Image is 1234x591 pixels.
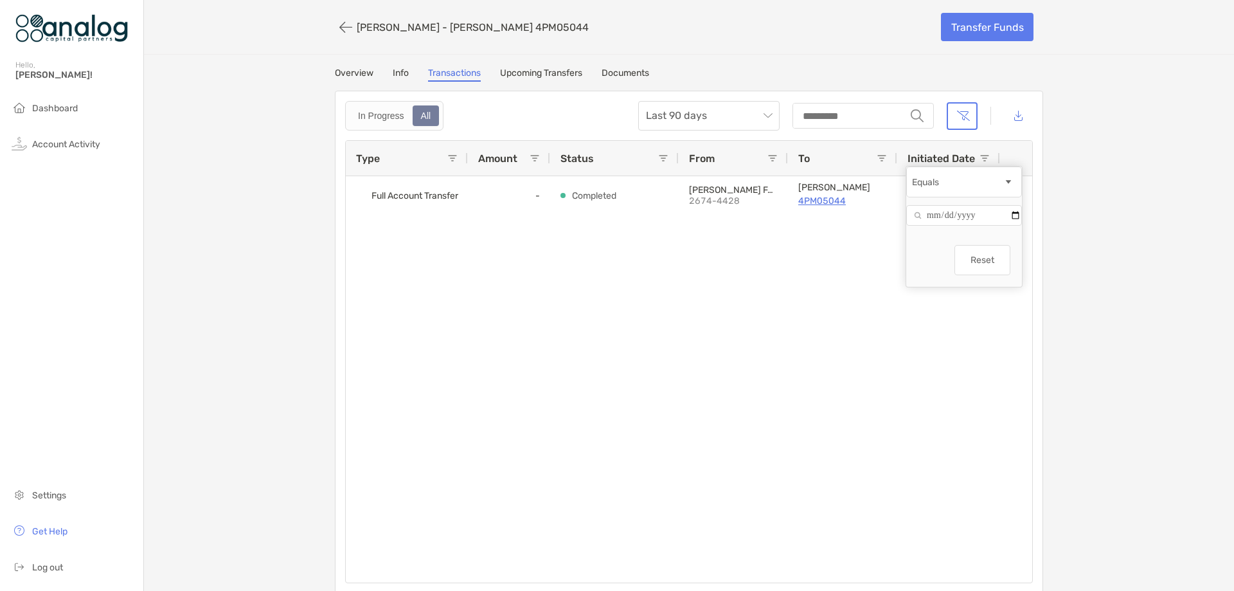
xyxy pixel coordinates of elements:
span: Account Activity [32,139,100,150]
img: activity icon [12,136,27,151]
a: Overview [335,68,373,82]
img: household icon [12,100,27,115]
p: Roth IRA [798,182,887,193]
p: 2674-4428 [689,195,778,206]
span: Dashboard [32,103,78,114]
div: All [414,107,438,125]
button: Reset [954,245,1010,275]
a: Transactions [428,68,481,82]
img: get-help icon [12,523,27,538]
p: [PERSON_NAME] - [PERSON_NAME] 4PM05044 [357,21,589,33]
img: Zoe Logo [15,5,128,51]
img: input icon [911,109,924,122]
p: Completed [572,188,616,204]
a: Upcoming Transfers [500,68,582,82]
span: Full Account Transfer [371,185,458,206]
span: Initiated Date [908,152,975,165]
span: [PERSON_NAME]! [15,69,136,80]
p: WELLS FARGO CLEARING SERVICES LLC [689,185,778,195]
span: Settings [32,490,66,501]
span: Amount [478,152,517,165]
span: Type [356,152,380,165]
button: Clear filters [947,102,978,130]
div: In Progress [351,107,411,125]
span: From [689,152,715,165]
span: Get Help [32,526,67,537]
a: Info [393,68,409,82]
span: Status [560,152,594,165]
img: settings icon [12,487,27,502]
span: Last 90 days [646,102,772,130]
div: Equals [912,177,1003,188]
span: Log out [32,562,63,573]
a: Transfer Funds [941,13,1033,41]
div: Filtering operator [906,167,1022,197]
a: 4PM05044 [798,193,887,209]
input: Filter Value [906,205,1022,226]
span: To [798,152,810,165]
div: segmented control [345,101,443,131]
img: logout icon [12,559,27,574]
div: - [468,176,550,215]
a: Documents [602,68,649,82]
div: Column Filter [906,166,1023,287]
